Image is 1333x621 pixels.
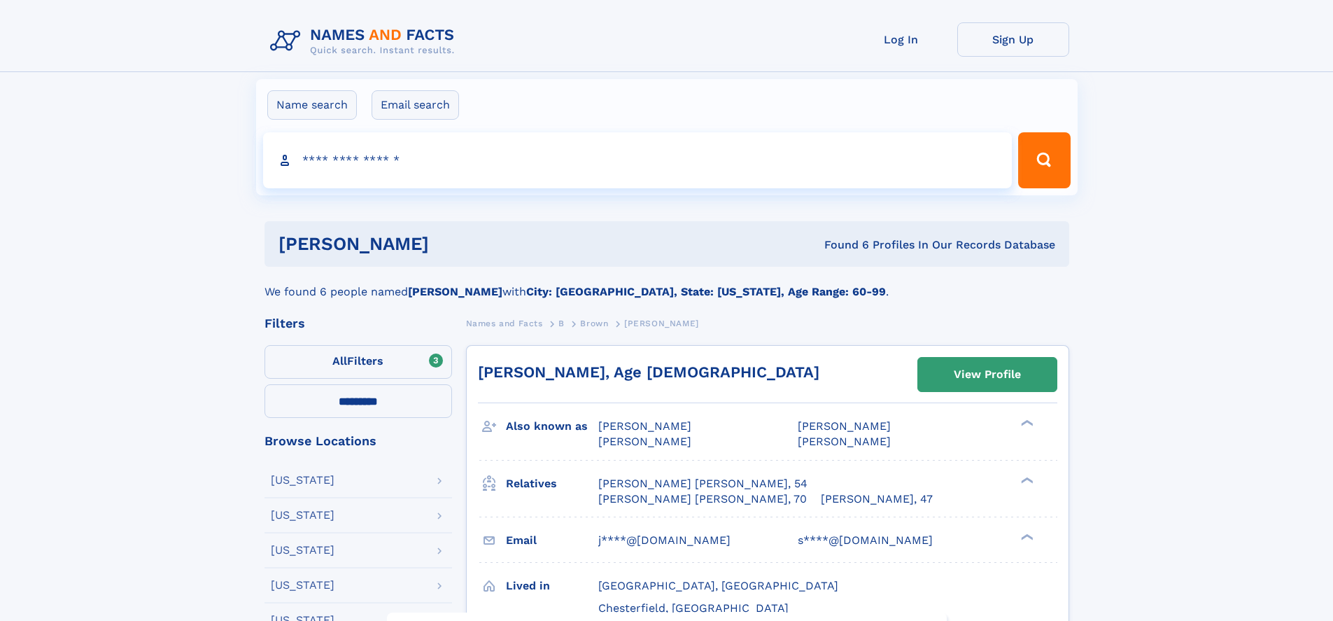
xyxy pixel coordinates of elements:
[265,317,452,330] div: Filters
[954,358,1021,391] div: View Profile
[372,90,459,120] label: Email search
[267,90,357,120] label: Name search
[598,491,807,507] a: [PERSON_NAME] [PERSON_NAME], 70
[265,267,1069,300] div: We found 6 people named with .
[918,358,1057,391] a: View Profile
[332,354,347,368] span: All
[408,285,502,298] b: [PERSON_NAME]
[580,314,608,332] a: Brown
[845,22,957,57] a: Log In
[626,237,1055,253] div: Found 6 Profiles In Our Records Database
[506,529,598,552] h3: Email
[821,491,933,507] a: [PERSON_NAME], 47
[624,319,699,328] span: [PERSON_NAME]
[598,435,691,448] span: [PERSON_NAME]
[580,319,608,328] span: Brown
[1017,532,1034,541] div: ❯
[598,476,807,491] a: [PERSON_NAME] [PERSON_NAME], 54
[957,22,1069,57] a: Sign Up
[798,435,891,448] span: [PERSON_NAME]
[278,235,627,253] h1: [PERSON_NAME]
[526,285,886,298] b: City: [GEOGRAPHIC_DATA], State: [US_STATE], Age Range: 60-99
[558,314,565,332] a: B
[265,345,452,379] label: Filters
[466,314,543,332] a: Names and Facts
[265,435,452,447] div: Browse Locations
[558,319,565,328] span: B
[1017,419,1034,428] div: ❯
[263,132,1013,188] input: search input
[271,475,334,486] div: [US_STATE]
[1017,475,1034,484] div: ❯
[506,414,598,438] h3: Also known as
[598,601,789,615] span: Chesterfield, [GEOGRAPHIC_DATA]
[598,579,838,592] span: [GEOGRAPHIC_DATA], [GEOGRAPHIC_DATA]
[798,419,891,433] span: [PERSON_NAME]
[478,363,819,381] a: [PERSON_NAME], Age [DEMOGRAPHIC_DATA]
[506,472,598,496] h3: Relatives
[271,580,334,591] div: [US_STATE]
[598,419,691,433] span: [PERSON_NAME]
[506,574,598,598] h3: Lived in
[271,545,334,556] div: [US_STATE]
[271,510,334,521] div: [US_STATE]
[265,22,466,60] img: Logo Names and Facts
[1018,132,1070,188] button: Search Button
